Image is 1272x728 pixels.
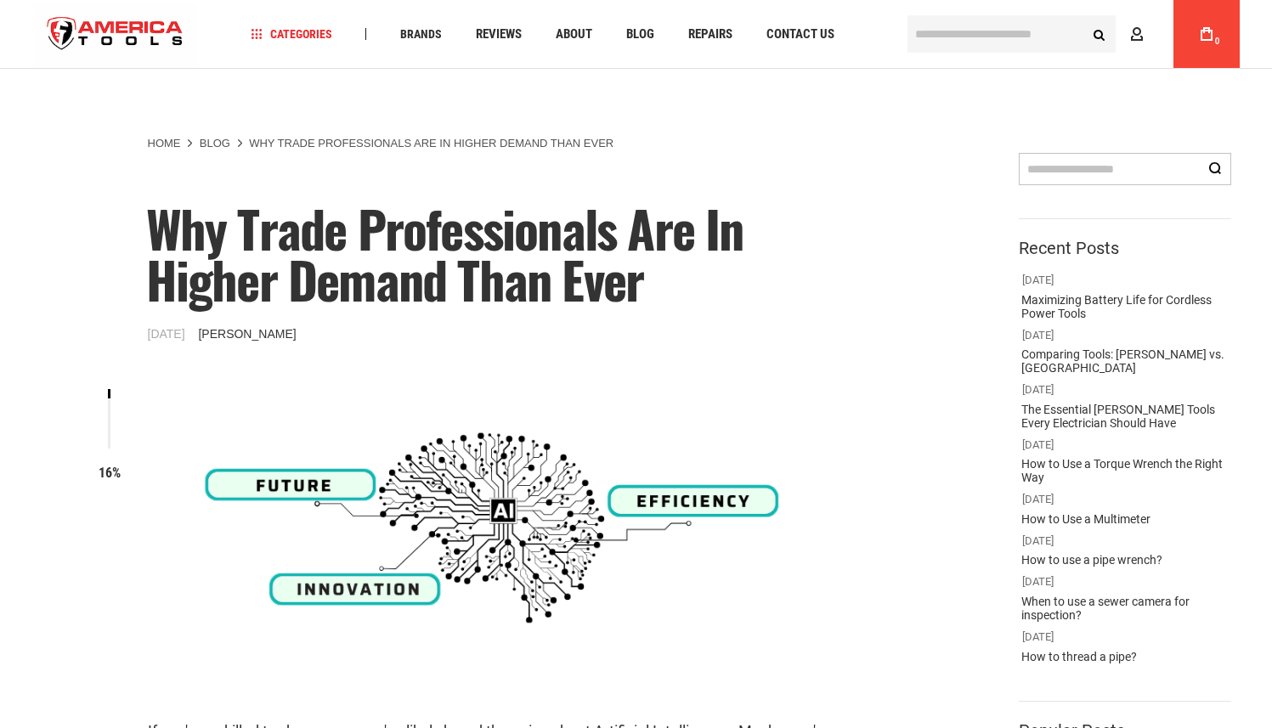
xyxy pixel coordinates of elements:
[33,3,198,66] img: America Tools
[1083,18,1116,50] button: Search
[400,28,442,40] span: Brands
[1015,453,1235,488] a: How to Use a Torque Wrench the Right Way
[468,23,529,46] a: Reviews
[243,23,340,46] a: Categories
[1015,549,1169,571] a: How to use a pipe wrench?
[249,137,613,150] strong: Why Trade Professionals Are in Higher Demand Than Ever
[766,28,834,41] span: Contact Us
[1022,534,1054,547] span: [DATE]
[1022,575,1054,588] span: [DATE]
[1215,37,1220,46] span: 0
[1019,238,1119,258] strong: Recent Posts
[1022,274,1054,286] span: [DATE]
[681,23,740,46] a: Repairs
[88,466,131,481] h6: 16%
[1022,493,1054,505] span: [DATE]
[626,28,654,41] span: Blog
[33,372,968,684] img: Why Trade Professionals Are in Higher Demand Than Ever
[200,136,230,151] a: Blog
[548,23,600,46] a: About
[1015,398,1235,434] a: The Essential [PERSON_NAME] Tools Every Electrician Should Have
[33,3,198,66] a: store logo
[1022,329,1054,341] span: [DATE]
[1015,289,1235,324] a: Maximizing Battery Life for Cordless Power Tools
[393,23,449,46] a: Brands
[148,136,181,151] a: Home
[195,325,299,342] a: [PERSON_NAME]
[1015,646,1144,668] a: How to thread a pipe?
[1022,630,1054,643] span: [DATE]
[556,28,592,41] span: About
[759,23,842,46] a: Contact Us
[688,28,732,41] span: Repairs
[1015,590,1235,626] a: When to use a sewer camera for inspection?
[1015,508,1157,530] a: How to Use a Multimeter
[146,189,743,316] span: Why Trade Professionals Are in Higher Demand Than Ever
[1022,438,1054,451] span: [DATE]
[251,28,332,40] span: Categories
[619,23,662,46] a: Blog
[1022,383,1054,396] span: [DATE]
[148,325,185,342] span: [DATE]
[476,28,522,41] span: Reviews
[1015,343,1235,379] a: Comparing Tools: [PERSON_NAME] vs. [GEOGRAPHIC_DATA]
